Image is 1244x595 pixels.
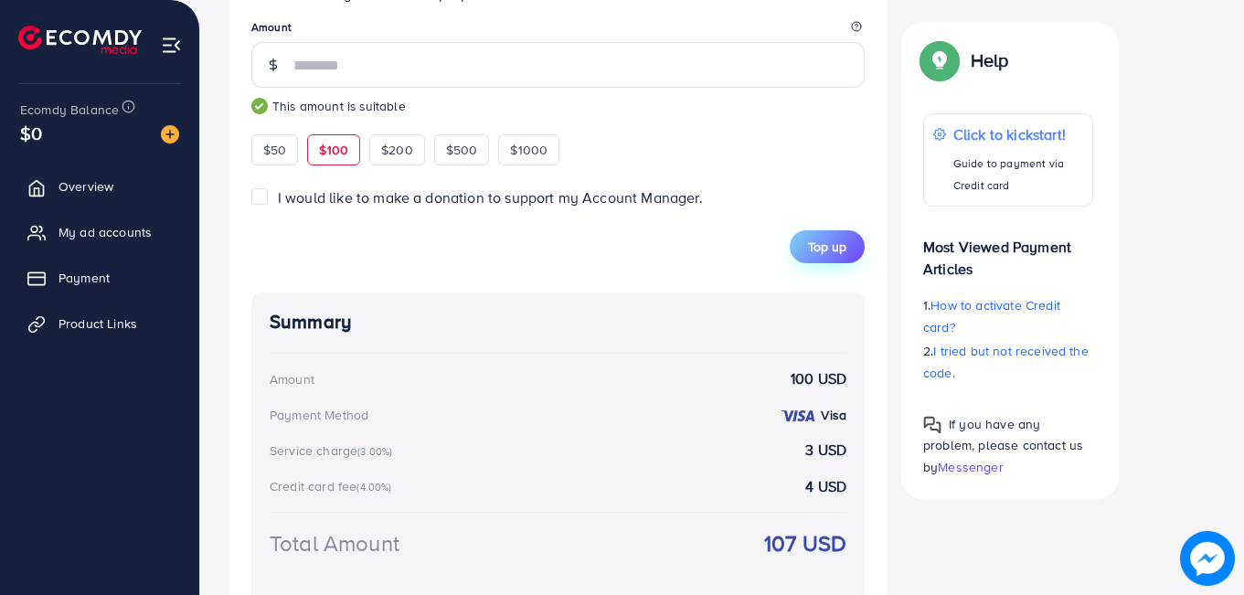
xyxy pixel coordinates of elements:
div: Service charge [270,441,398,460]
img: image [1180,531,1235,586]
img: credit [780,409,816,423]
button: Top up [790,230,865,263]
p: 2. [923,340,1093,384]
span: I tried but not received the code. [923,342,1089,382]
h4: Summary [270,311,846,334]
strong: 4 USD [805,476,846,497]
span: Product Links [58,314,137,333]
span: Messenger [938,457,1003,475]
p: Help [971,49,1009,71]
small: (4.00%) [356,480,391,494]
small: (3.00%) [357,444,392,459]
strong: Visa [821,406,846,424]
span: How to activate Credit card? [923,296,1060,336]
a: Overview [14,168,186,205]
legend: Amount [251,19,865,42]
strong: 107 USD [764,527,846,559]
span: Top up [808,238,846,256]
span: If you have any problem, please contact us by [923,415,1083,475]
img: logo [18,26,142,54]
strong: 3 USD [805,440,846,461]
a: Payment [14,260,186,296]
a: Product Links [14,305,186,342]
span: $50 [263,141,286,159]
span: Ecomdy Balance [20,101,119,119]
span: $0 [20,120,42,146]
a: My ad accounts [14,214,186,250]
span: Overview [58,177,113,196]
img: guide [251,98,268,114]
p: 1. [923,294,1093,338]
div: Total Amount [270,527,399,559]
img: Popup guide [923,416,941,434]
img: Popup guide [923,44,956,77]
small: This amount is suitable [251,97,865,115]
span: Payment [58,269,110,287]
p: Guide to payment via Credit card [953,153,1083,197]
span: My ad accounts [58,223,152,241]
span: $1000 [510,141,548,159]
span: $500 [446,141,478,159]
span: I would like to make a donation to support my Account Manager. [278,187,703,207]
strong: 100 USD [791,368,846,389]
div: Amount [270,370,314,388]
p: Most Viewed Payment Articles [923,221,1093,280]
div: Credit card fee [270,477,398,495]
img: image [161,125,179,143]
img: menu [161,35,182,56]
p: Click to kickstart! [953,123,1083,145]
span: $200 [381,141,413,159]
div: Payment Method [270,406,368,424]
span: $100 [319,141,348,159]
